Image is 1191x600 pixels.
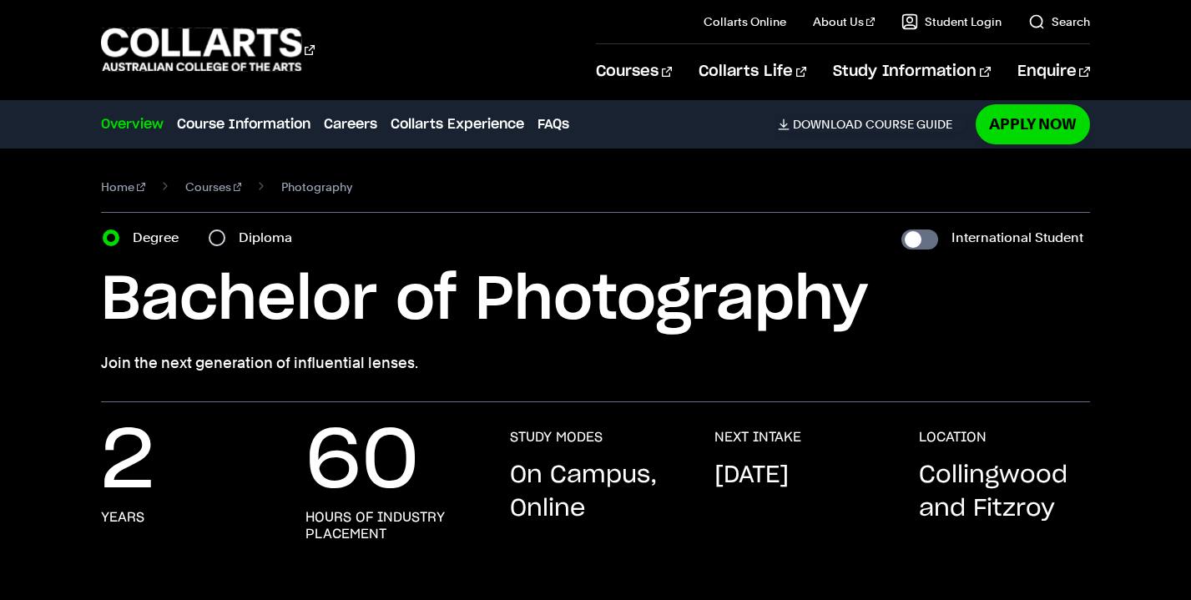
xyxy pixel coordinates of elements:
[133,226,189,250] label: Degree
[778,117,966,132] a: DownloadCourse Guide
[281,175,352,199] span: Photography
[976,104,1090,144] a: Apply Now
[813,13,875,30] a: About Us
[537,114,569,134] a: FAQs
[101,175,145,199] a: Home
[324,114,377,134] a: Careers
[919,429,987,446] h3: LOCATION
[305,429,419,496] p: 60
[510,429,603,446] h3: STUDY MODES
[1017,44,1090,99] a: Enquire
[101,429,154,496] p: 2
[177,114,310,134] a: Course Information
[239,226,302,250] label: Diploma
[901,13,1002,30] a: Student Login
[101,263,1089,338] h1: Bachelor of Photography
[596,44,672,99] a: Courses
[101,351,1089,375] p: Join the next generation of influential lenses.
[510,459,681,526] p: On Campus, Online
[793,117,862,132] span: Download
[833,44,990,99] a: Study Information
[714,429,801,446] h3: NEXT INTAKE
[391,114,524,134] a: Collarts Experience
[951,226,1083,250] label: International Student
[101,114,164,134] a: Overview
[919,459,1090,526] p: Collingwood and Fitzroy
[185,175,242,199] a: Courses
[704,13,786,30] a: Collarts Online
[101,509,144,526] h3: years
[1028,13,1090,30] a: Search
[101,26,315,73] div: Go to homepage
[699,44,806,99] a: Collarts Life
[714,459,789,492] p: [DATE]
[305,509,477,542] h3: hours of industry placement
